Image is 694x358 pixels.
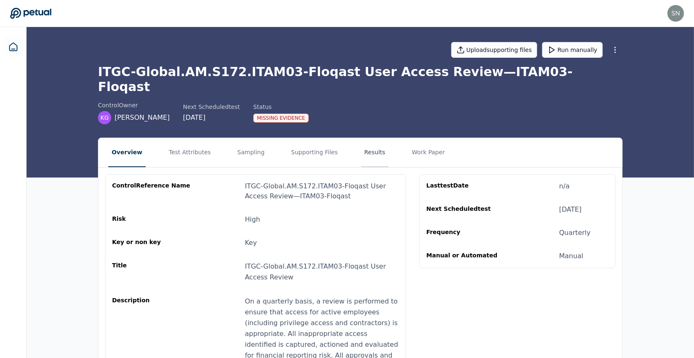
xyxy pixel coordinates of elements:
span: KG [100,114,109,122]
nav: Tabs [98,138,622,167]
button: Overview [108,138,146,167]
div: control Reference Name [112,181,192,201]
div: Next Scheduled test [426,205,506,215]
button: Uploadsupporting files [451,42,538,58]
a: Dashboard [3,37,23,57]
button: More Options [608,42,623,57]
div: [DATE] [559,205,582,215]
img: snir+klaviyo@petual.ai [667,5,684,22]
div: Title [112,261,192,283]
div: Risk [112,215,192,225]
a: Go to Dashboard [10,7,51,19]
div: control Owner [98,101,170,109]
button: Results [361,138,389,167]
button: Run manually [542,42,603,58]
div: High [245,215,260,225]
div: Frequency [426,228,506,238]
div: ITGC-Global.AM.S172.ITAM03-Floqast User Access Review — ITAM03-Floqast [245,181,399,201]
span: [PERSON_NAME] [115,113,170,123]
div: [DATE] [183,113,240,123]
div: Key or non key [112,238,192,248]
div: Key [245,238,257,248]
h1: ITGC-Global.AM.S172.ITAM03-Floqast User Access Review — ITAM03-Floqast [98,64,623,94]
button: Work Paper [408,138,448,167]
button: Test Attributes [166,138,214,167]
button: Sampling [234,138,268,167]
button: Supporting Files [288,138,341,167]
span: ITGC-Global.AM.S172.ITAM03-Floqast User Access Review [245,262,386,281]
div: Next Scheduled test [183,103,240,111]
div: Manual or Automated [426,251,506,261]
div: Last test Date [426,181,506,191]
div: Missing Evidence [253,114,309,123]
div: Quarterly [559,228,591,238]
div: Manual [559,251,583,261]
div: n/a [559,181,569,191]
div: Status [253,103,309,111]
